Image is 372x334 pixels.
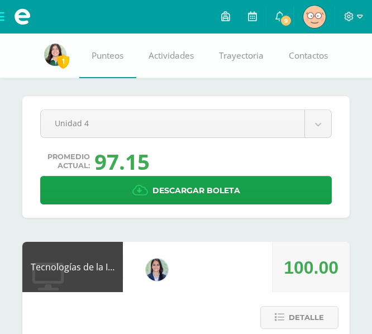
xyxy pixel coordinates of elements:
[136,34,207,78] a: Actividades
[289,307,324,328] span: Detalle
[57,54,69,68] span: 1
[146,259,168,281] img: 7489ccb779e23ff9f2c3e89c21f82ed0.png
[47,152,90,170] span: Promedio actual:
[94,147,150,176] div: 97.15
[303,6,326,28] img: 7775765ac5b93ea7f316c0cc7e2e0b98.png
[55,110,290,136] span: Unidad 4
[41,110,331,137] a: Unidad 4
[92,50,123,61] span: Punteos
[280,15,292,27] span: 9
[207,34,276,78] a: Trayectoria
[152,177,240,204] span: Descargar boleta
[22,242,123,292] div: Tecnologías de la Información y Comunicación: Computación
[44,44,66,66] img: a478b10ea490de47a8cbd13f9fa61e53.png
[40,176,332,204] a: Descargar boleta
[284,242,338,293] div: 100.00
[276,34,341,78] a: Contactos
[79,34,136,78] a: Punteos
[260,306,338,329] button: Detalle
[219,50,264,61] span: Trayectoria
[149,50,194,61] span: Actividades
[289,50,328,61] span: Contactos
